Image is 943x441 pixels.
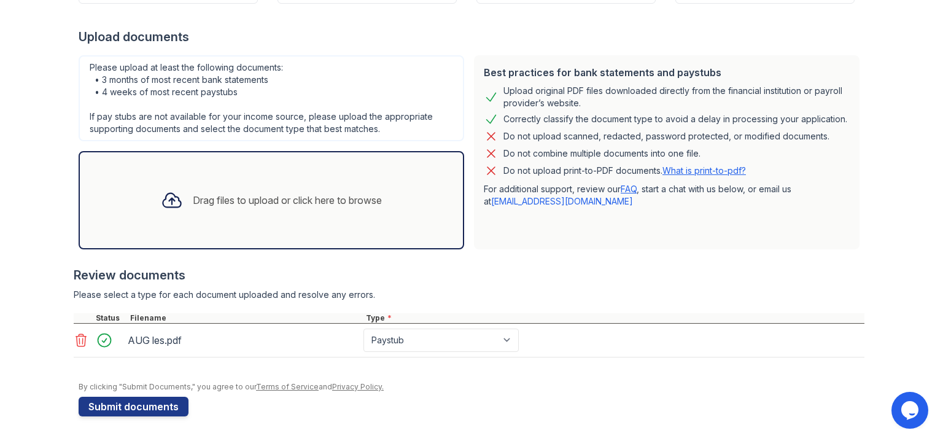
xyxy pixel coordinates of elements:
[363,313,864,323] div: Type
[484,183,850,208] p: For additional support, review our , start a chat with us below, or email us at
[193,193,382,208] div: Drag files to upload or click here to browse
[503,146,700,161] div: Do not combine multiple documents into one file.
[79,397,188,416] button: Submit documents
[332,382,384,391] a: Privacy Policy.
[891,392,931,429] iframe: chat widget
[621,184,637,194] a: FAQ
[491,196,633,206] a: [EMAIL_ADDRESS][DOMAIN_NAME]
[79,382,864,392] div: By clicking "Submit Documents," you agree to our and
[503,165,746,177] p: Do not upload print-to-PDF documents.
[256,382,319,391] a: Terms of Service
[79,28,864,45] div: Upload documents
[74,289,864,301] div: Please select a type for each document uploaded and resolve any errors.
[503,112,847,127] div: Correctly classify the document type to avoid a delay in processing your application.
[93,313,128,323] div: Status
[128,330,359,350] div: AUG les.pdf
[503,85,850,109] div: Upload original PDF files downloaded directly from the financial institution or payroll provider’...
[74,267,864,284] div: Review documents
[79,55,464,141] div: Please upload at least the following documents: • 3 months of most recent bank statements • 4 wee...
[503,129,829,144] div: Do not upload scanned, redacted, password protected, or modified documents.
[484,65,850,80] div: Best practices for bank statements and paystubs
[662,165,746,176] a: What is print-to-pdf?
[128,313,363,323] div: Filename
